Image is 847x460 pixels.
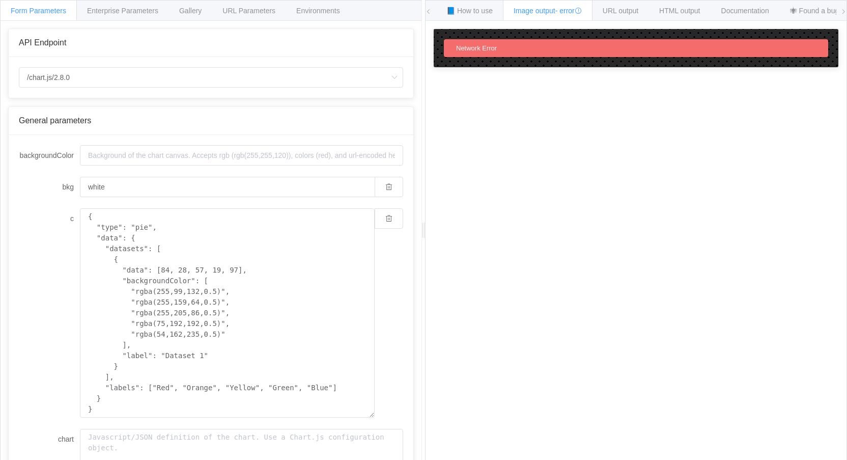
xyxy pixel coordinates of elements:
[19,116,91,125] span: General parameters
[80,177,375,197] input: Background of the chart canvas. Accepts rgb (rgb(255,255,120)), colors (red), and url-encoded hex...
[19,177,80,197] label: bkg
[659,7,700,15] span: HTML output
[446,7,493,15] span: 📘 How to use
[80,145,403,166] input: Background of the chart canvas. Accepts rgb (rgb(255,255,120)), colors (red), and url-encoded hex...
[721,7,769,15] span: Documentation
[555,7,582,15] span: - error
[456,44,497,52] span: Network Error
[179,7,202,15] span: Gallery
[19,38,66,47] span: API Endpoint
[514,7,582,15] span: Image output
[296,7,340,15] span: Environments
[19,429,80,449] label: chart
[19,67,403,88] input: Select
[222,7,275,15] span: URL Parameters
[19,208,80,229] label: c
[19,145,80,166] label: backgroundColor
[87,7,158,15] span: Enterprise Parameters
[11,7,66,15] span: Form Parameters
[603,7,638,15] span: URL output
